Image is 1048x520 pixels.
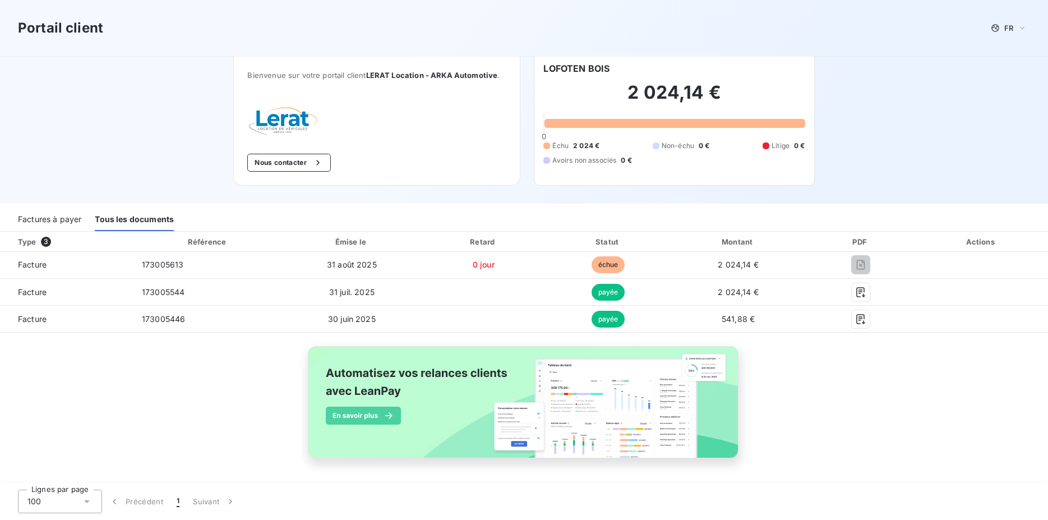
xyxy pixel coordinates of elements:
[592,284,625,301] span: payée
[772,141,790,151] span: Litige
[142,260,183,269] span: 173005613
[328,314,376,324] span: 30 juin 2025
[298,339,751,477] img: banner
[186,490,243,513] button: Suivant
[672,236,805,247] div: Montant
[11,236,131,247] div: Type
[662,141,694,151] span: Non-échu
[177,496,179,507] span: 1
[549,236,668,247] div: Statut
[95,208,174,231] div: Tous les documents
[542,132,546,141] span: 0
[621,155,631,165] span: 0 €
[18,18,103,38] h3: Portail client
[142,287,184,297] span: 173005544
[809,236,912,247] div: PDF
[1004,24,1013,33] span: FR
[41,237,51,247] span: 3
[247,71,506,80] span: Bienvenue sur votre portail client .
[794,141,805,151] span: 0 €
[247,154,330,172] button: Nous contacter
[188,237,226,246] div: Référence
[170,490,186,513] button: 1
[247,107,319,136] img: Company logo
[423,236,544,247] div: Retard
[329,287,375,297] span: 31 juil. 2025
[543,62,610,75] h6: LOFOTEN BOIS
[718,287,759,297] span: 2 024,14 €
[699,141,709,151] span: 0 €
[366,71,498,80] span: LERAT Location - ARKA Automotive
[917,236,1046,247] div: Actions
[142,314,185,324] span: 173005446
[543,81,805,115] h2: 2 024,14 €
[327,260,377,269] span: 31 août 2025
[9,314,124,325] span: Facture
[18,208,81,231] div: Factures à payer
[592,311,625,328] span: payée
[722,314,755,324] span: 541,88 €
[573,141,599,151] span: 2 024 €
[9,259,124,270] span: Facture
[27,496,41,507] span: 100
[473,260,495,269] span: 0 jour
[9,287,124,298] span: Facture
[718,260,759,269] span: 2 024,14 €
[592,256,625,273] span: échue
[102,490,170,513] button: Précédent
[552,155,616,165] span: Avoirs non associés
[285,236,418,247] div: Émise le
[552,141,569,151] span: Échu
